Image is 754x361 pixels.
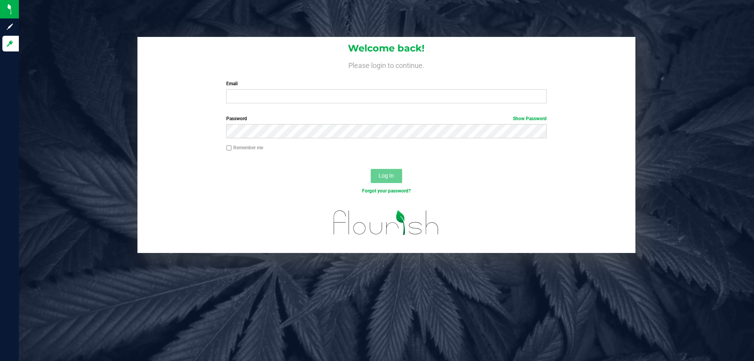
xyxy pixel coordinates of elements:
[226,80,546,87] label: Email
[137,60,635,69] h4: Please login to continue.
[324,203,448,243] img: flourish_logo.svg
[226,116,247,121] span: Password
[6,40,14,48] inline-svg: Log in
[226,145,232,151] input: Remember me
[226,144,263,151] label: Remember me
[371,169,402,183] button: Log In
[379,172,394,179] span: Log In
[6,23,14,31] inline-svg: Sign up
[137,43,635,53] h1: Welcome back!
[513,116,547,121] a: Show Password
[362,188,411,194] a: Forgot your password?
